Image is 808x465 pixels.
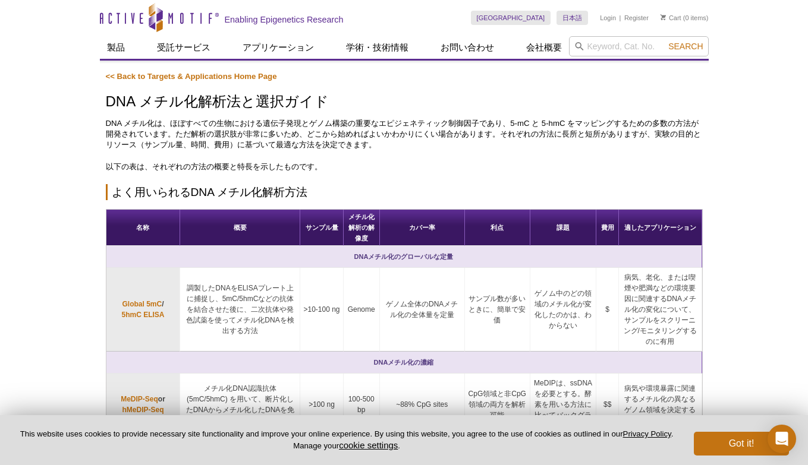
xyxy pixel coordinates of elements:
[665,41,706,52] button: Search
[121,309,164,320] a: 5hmC ELISA
[180,268,300,352] td: 調製したDNAをELISAプレート上に捕捉し、5mC/5hmCなどの抗体を結合させた後に、二次抗体や発色試薬を使ってメチル化DNAを検出する方法
[121,300,164,319] strong: /
[380,210,465,246] th: カバー率
[465,268,530,352] td: サンプル数が多いときに、簡単で安価
[106,352,702,374] th: DNAメチル化の濃縮
[106,72,277,81] a: << Back to Targets & Applications Home Page
[465,210,530,246] th: 利点
[471,11,551,25] a: [GEOGRAPHIC_DATA]
[661,14,681,22] a: Cart
[620,11,621,25] li: |
[106,210,181,246] th: 名称
[694,432,789,455] button: Got it!
[235,36,321,59] a: アプリケーション
[300,374,343,436] td: >100 ng
[661,11,709,25] li: (0 items)
[121,395,165,414] strong: or
[600,14,616,22] a: Login
[180,210,300,246] th: 概要
[180,374,300,436] td: メチル化DNA認識抗体 (5mC/5hmC) を用いて、断片化したDNAからメチル化したDNAを免疫沈降し、シーケンスを行う方法
[225,14,344,25] h2: Enabling Epigenetics Research
[596,374,619,436] td: $$
[344,210,380,246] th: メチル化解析の解像度
[619,374,702,436] td: 病気や環境暴露に関連するメチル化の異なるゲノム領域を決定する費用対効果の高い方法
[661,14,666,20] img: Your Cart
[122,299,162,309] a: Global 5mC
[530,210,596,246] th: 課題
[150,36,218,59] a: 受託サービス
[344,268,380,352] td: Genome
[106,162,703,172] p: 以下の表は、それぞれの方法の概要と特長を示したものです。
[19,429,674,451] p: This website uses cookies to provide necessary site functionality and improve your online experie...
[300,210,343,246] th: サンプル量
[530,268,596,352] td: ゲノム中のどの領域のメチル化が変化したのかは、わからない
[380,268,465,352] td: ゲノム全体のDNAメチル化の全体量を定量
[344,374,380,436] td: 100-500 bp
[122,404,164,415] a: hMeDIP-Seq
[106,184,703,200] h2: よく用いられるDNA メチル化解析方法
[530,374,596,436] td: MeDIPは、ssDNAを必要とする。酵素を用いる方法に比べてバックグラウンドが高い
[596,268,619,352] td: $
[624,14,649,22] a: Register
[519,36,569,59] a: 会社概要
[623,429,671,438] a: Privacy Policy
[433,36,501,59] a: お問い合わせ
[569,36,709,56] input: Keyword, Cat. No.
[380,374,465,436] td: ~88% CpG sites
[668,42,703,51] span: Search
[106,246,702,268] th: DNAメチル化のグローバルな定量
[768,425,796,453] div: Open Intercom Messenger
[121,394,158,404] a: MeDIP-Seq
[300,268,343,352] td: >10‑100 ng
[100,36,132,59] a: 製品
[596,210,619,246] th: 費用
[339,440,398,450] button: cookie settings
[619,210,702,246] th: 適したアプリケーション
[106,94,703,111] h1: DNA メチル化解析法と選択ガイド
[619,268,702,352] td: 病気、老化、または喫煙や肥満などの環境要因に関連するDNAメチル化の変化について、サンプルをスクリーニング/モニタリングするのに有用
[339,36,416,59] a: 学術・技術情報
[557,11,588,25] a: 日本語
[465,374,530,436] td: CpG領域と非CpG領域の両方を解析可能
[106,118,703,150] p: DNA メチル化は、ほぼすべての生物における遺伝子発現とゲノム構築の重要なエピジェネティック制御因子であり、5-mC と 5-hmC をマッピングするための多数の方法が開発されています。ただ解析...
